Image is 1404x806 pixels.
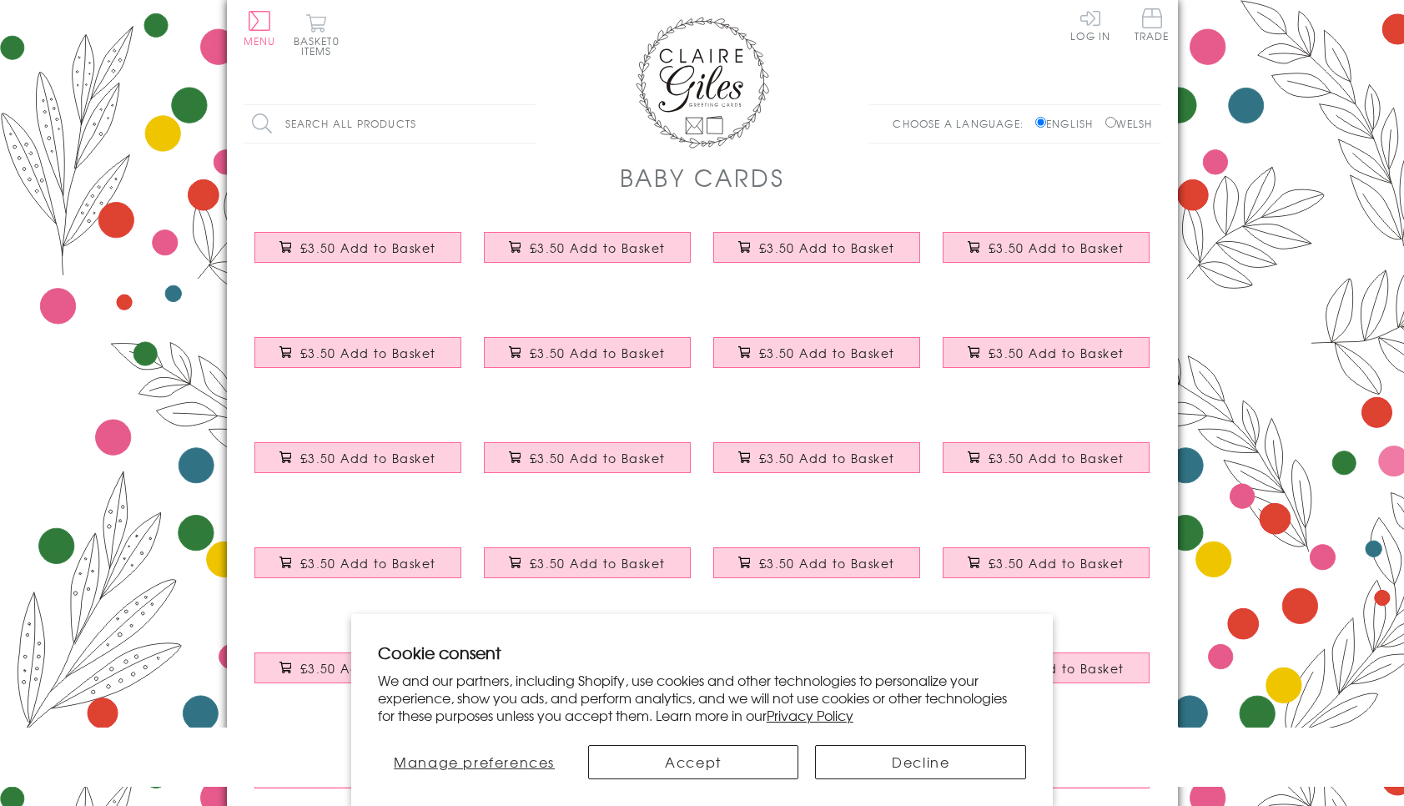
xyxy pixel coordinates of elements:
[815,745,1026,779] button: Decline
[254,652,461,683] button: £3.50 Add to Basket
[932,535,1161,607] a: Baby Card, Blue Bunting, Beautiful bouncing brand new Baby Boy £3.50 Add to Basket
[932,430,1161,501] a: Baby Card, Yellow Stripes, Hello Baby Twins £3.50 Add to Basket
[702,535,932,607] a: Baby Card, Blue Star, Baby Boy Congratulations, Embellished with a padded star £3.50 Add to Basket
[1105,117,1116,128] input: Welsh
[713,337,920,368] button: £3.50 Add to Basket
[244,535,473,607] a: Baby Card, Pink Heart, Baby Girl, Embellished with colourful pompoms £3.50 Add to Basket
[1135,8,1170,41] span: Trade
[254,547,461,578] button: £3.50 Add to Basket
[300,660,436,677] span: £3.50 Add to Basket
[484,442,691,473] button: £3.50 Add to Basket
[702,430,932,501] a: Baby Card, Blue Heart, Baby Boy, Embellished with colourful pompoms £3.50 Add to Basket
[473,325,702,396] a: Baby Card, On your naming day with love, Embellished with a padded star £3.50 Add to Basket
[300,239,436,256] span: £3.50 Add to Basket
[530,345,666,361] span: £3.50 Add to Basket
[989,450,1125,466] span: £3.50 Add to Basket
[244,33,276,48] span: Menu
[1105,116,1153,131] label: Welsh
[254,337,461,368] button: £3.50 Add to Basket
[244,640,473,712] a: Baby Card, Welcome to the world little sister, Embellished with a padded star £3.50 Add to Basket
[636,17,769,149] img: Claire Giles Greetings Cards
[300,450,436,466] span: £3.50 Add to Basket
[1035,117,1046,128] input: English
[530,450,666,466] span: £3.50 Add to Basket
[893,116,1032,131] p: Choose a language:
[530,555,666,572] span: £3.50 Add to Basket
[244,325,473,396] a: Baby Naming Card, Pink Stars, Embellished with a shiny padded star £3.50 Add to Basket
[530,239,666,256] span: £3.50 Add to Basket
[989,239,1125,256] span: £3.50 Add to Basket
[378,672,1027,723] p: We and our partners, including Shopify, use cookies and other technologies to personalize your ex...
[473,219,702,291] a: Baby Card, Colour Dots, Mum and Dad to Be Good Luck, Embellished with pompoms £3.50 Add to Basket
[932,219,1161,291] a: Baby Christening Card, Blue Stars, Embellished with a padded star £3.50 Add to Basket
[759,345,895,361] span: £3.50 Add to Basket
[1070,8,1110,41] a: Log In
[943,337,1150,368] button: £3.50 Add to Basket
[588,745,799,779] button: Accept
[932,325,1161,396] a: Baby Card, Pink Shoes, Baby Girl, Congratulations, Embossed and Foiled text £3.50 Add to Basket
[300,345,436,361] span: £3.50 Add to Basket
[254,232,461,263] button: £3.50 Add to Basket
[989,555,1125,572] span: £3.50 Add to Basket
[943,232,1150,263] button: £3.50 Add to Basket
[473,535,702,607] a: Baby Card, Mobile, Baby Girl Congratulations £3.50 Add to Basket
[244,11,276,46] button: Menu
[254,442,461,473] button: £3.50 Add to Basket
[394,752,555,772] span: Manage preferences
[989,660,1125,677] span: £3.75 Add to Basket
[378,745,571,779] button: Manage preferences
[759,450,895,466] span: £3.50 Add to Basket
[713,232,920,263] button: £3.50 Add to Basket
[1035,116,1101,131] label: English
[244,430,473,501] a: Baby Card, Blue Shoes, Baby Boy, Congratulations, Embossed and Foiled text £3.50 Add to Basket
[989,345,1125,361] span: £3.50 Add to Basket
[294,13,340,56] button: Basket0 items
[702,219,932,291] a: Baby Christening Card, Pink Hearts, fabric butterfly Embellished £3.50 Add to Basket
[244,105,536,143] input: Search all products
[767,705,853,725] a: Privacy Policy
[244,219,473,291] a: Baby Card, Flowers, Leaving to Have a Baby Good Luck, Embellished with pompoms £3.50 Add to Basket
[473,430,702,501] a: Baby Card, Sleeping Fox, Baby Boy Congratulations £3.50 Add to Basket
[620,160,785,194] h1: Baby Cards
[519,105,536,143] input: Search
[378,641,1027,664] h2: Cookie consent
[702,325,932,396] a: Baby Card, Pink Flowers, Baby Girl, Embossed and Foiled text £3.50 Add to Basket
[943,547,1150,578] button: £3.50 Add to Basket
[484,547,691,578] button: £3.50 Add to Basket
[943,442,1150,473] button: £3.50 Add to Basket
[759,239,895,256] span: £3.50 Add to Basket
[713,547,920,578] button: £3.50 Add to Basket
[301,33,340,58] span: 0 items
[484,337,691,368] button: £3.50 Add to Basket
[1135,8,1170,44] a: Trade
[713,442,920,473] button: £3.50 Add to Basket
[300,555,436,572] span: £3.50 Add to Basket
[759,555,895,572] span: £3.50 Add to Basket
[484,232,691,263] button: £3.50 Add to Basket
